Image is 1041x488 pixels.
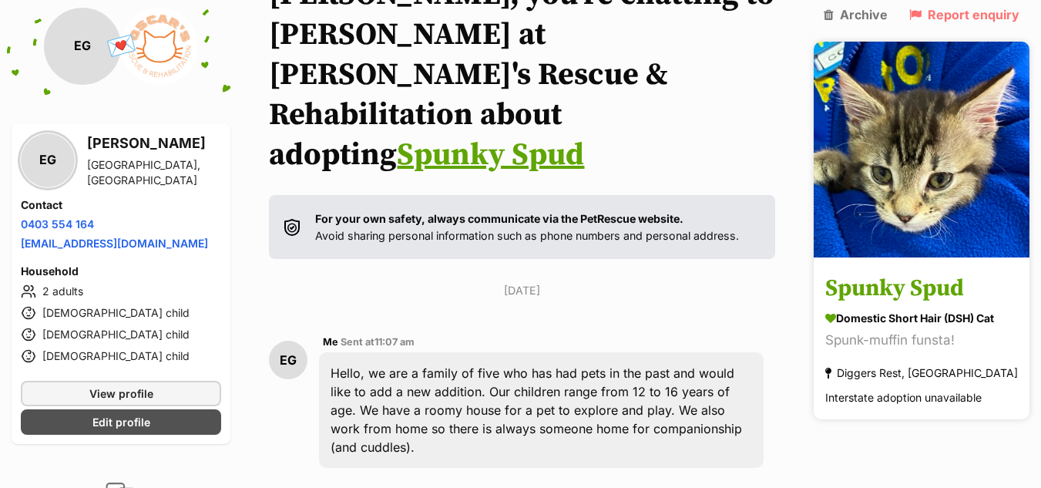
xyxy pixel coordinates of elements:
div: EG [21,133,75,187]
img: Oscar's Rescue & Rehabilitation profile pic [121,8,198,85]
a: 0403 554 164 [21,217,94,231]
div: Diggers Rest, [GEOGRAPHIC_DATA] [825,363,1018,384]
a: [EMAIL_ADDRESS][DOMAIN_NAME] [21,237,208,250]
p: Avoid sharing personal information such as phone numbers and personal address. [315,210,739,244]
div: Spunk-muffin funsta! [825,331,1018,352]
span: 💌 [104,30,139,63]
a: Report enquiry [909,8,1019,22]
li: [DEMOGRAPHIC_DATA] child [21,325,221,344]
span: Edit profile [92,414,150,430]
div: EG [269,341,307,379]
a: View profile [21,381,221,406]
div: Domestic Short Hair (DSH) Cat [825,311,1018,327]
span: 11:07 am [374,336,415,348]
span: Sent at [341,336,415,348]
li: [DEMOGRAPHIC_DATA] child [21,347,221,365]
span: Me [323,336,338,348]
li: [DEMOGRAPHIC_DATA] child [21,304,221,322]
h4: Household [21,264,221,279]
img: Spunky Spud [814,42,1029,257]
h3: Spunky Spud [825,272,1018,307]
a: Edit profile [21,409,221,435]
div: EG [44,8,121,85]
h4: Contact [21,197,221,213]
strong: For your own safety, always communicate via the PetRescue website. [315,212,683,225]
p: [DATE] [269,282,775,298]
li: 2 adults [21,282,221,301]
a: Archive [824,8,888,22]
h3: [PERSON_NAME] [87,133,221,154]
a: Spunky Spud Domestic Short Hair (DSH) Cat Spunk-muffin funsta! Diggers Rest, [GEOGRAPHIC_DATA] In... [814,261,1029,420]
span: View profile [89,385,153,402]
div: Hello, we are a family of five who has had pets in the past and would like to add a new addition.... [319,352,764,468]
span: Interstate adoption unavailable [825,392,982,405]
a: Spunky Spud [397,136,584,174]
div: [GEOGRAPHIC_DATA], [GEOGRAPHIC_DATA] [87,157,221,188]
